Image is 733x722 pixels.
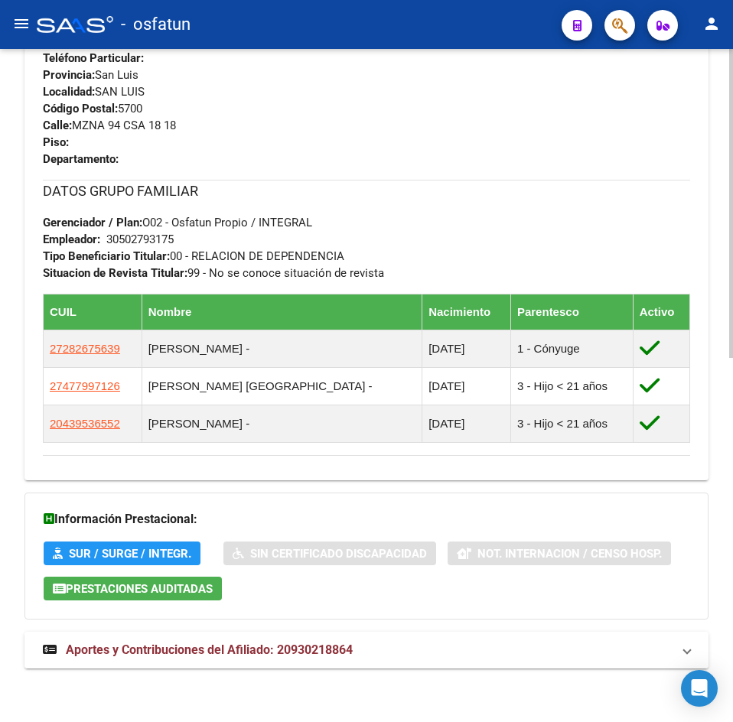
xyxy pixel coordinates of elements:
[43,216,312,229] span: O02 - Osfatun Propio / INTEGRAL
[422,330,511,367] td: [DATE]
[142,367,422,405] td: [PERSON_NAME] [GEOGRAPHIC_DATA] -
[43,152,119,166] strong: Departamento:
[66,582,213,596] span: Prestaciones Auditadas
[43,249,170,263] strong: Tipo Beneficiario Titular:
[223,541,436,565] button: Sin Certificado Discapacidad
[66,642,353,657] span: Aportes y Contribuciones del Afiliado: 20930218864
[43,51,144,65] strong: Teléfono Particular:
[50,417,120,430] span: 20439536552
[12,15,31,33] mat-icon: menu
[43,85,95,99] strong: Localidad:
[43,266,384,280] span: 99 - No se conoce situación de revista
[43,119,176,132] span: MZNA 94 CSA 18 18
[142,294,422,330] th: Nombre
[477,547,662,561] span: Not. Internacion / Censo Hosp.
[702,15,721,33] mat-icon: person
[510,367,633,405] td: 3 - Hijo < 21 años
[43,68,95,82] strong: Provincia:
[121,8,191,41] span: - osfatun
[43,266,187,280] strong: Situacion de Revista Titular:
[44,294,142,330] th: CUIL
[422,367,511,405] td: [DATE]
[69,547,191,561] span: SUR / SURGE / INTEGR.
[43,119,72,132] strong: Calle:
[510,294,633,330] th: Parentesco
[448,541,671,565] button: Not. Internacion / Censo Hosp.
[24,632,709,668] mat-expansion-panel-header: Aportes y Contribuciones del Afiliado: 20930218864
[142,405,422,442] td: [PERSON_NAME] -
[142,330,422,367] td: [PERSON_NAME] -
[43,102,118,115] strong: Código Postal:
[43,85,145,99] span: SAN LUIS
[422,405,511,442] td: [DATE]
[510,330,633,367] td: 1 - Cónyuge
[43,102,142,115] span: 5700
[44,541,200,565] button: SUR / SURGE / INTEGR.
[43,233,100,246] strong: Empleador:
[44,577,222,600] button: Prestaciones Auditadas
[633,294,689,330] th: Activo
[510,405,633,442] td: 3 - Hijo < 21 años
[250,547,427,561] span: Sin Certificado Discapacidad
[106,231,174,248] div: 30502793175
[50,379,120,392] span: 27477997126
[43,216,142,229] strong: Gerenciador / Plan:
[43,68,138,82] span: San Luis
[422,294,511,330] th: Nacimiento
[43,180,690,202] h3: DATOS GRUPO FAMILIAR
[681,670,718,707] div: Open Intercom Messenger
[43,249,344,263] span: 00 - RELACION DE DEPENDENCIA
[44,509,689,530] h3: Información Prestacional:
[43,135,69,149] strong: Piso:
[50,342,120,355] span: 27282675639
